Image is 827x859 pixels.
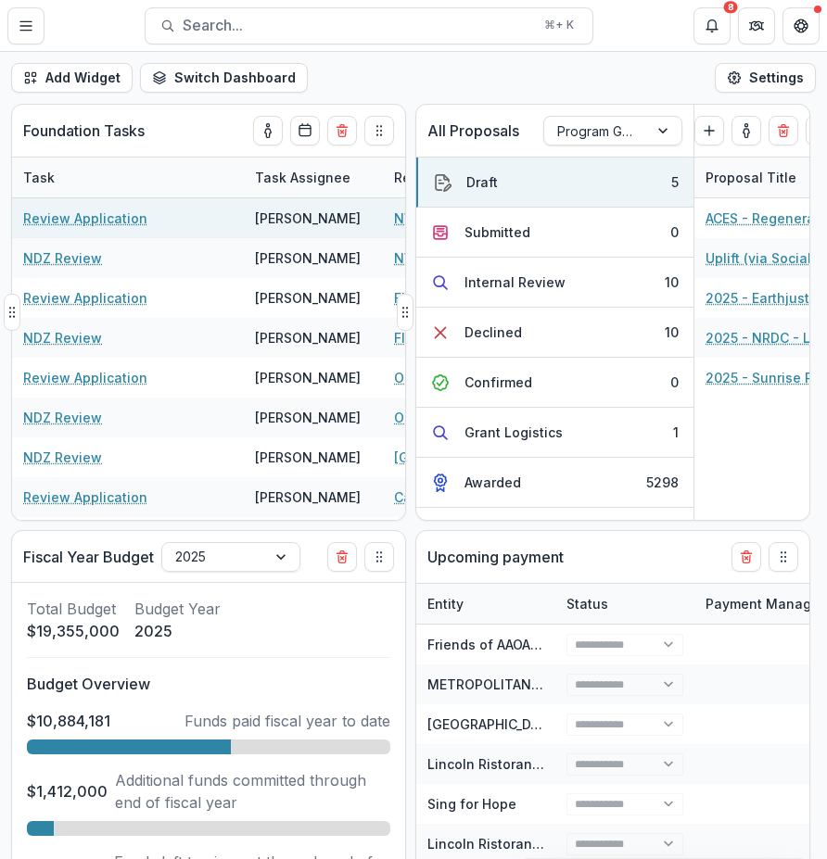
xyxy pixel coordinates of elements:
[541,15,578,35] div: ⌘ + K
[416,584,555,624] div: Entity
[255,208,361,228] div: [PERSON_NAME]
[464,423,563,442] div: Grant Logistics
[416,208,693,258] button: Submitted0
[394,448,604,467] a: [GEOGRAPHIC_DATA][US_STATE] - 2025 - Vere Initiatives - Documents & Narrative Upload
[464,272,566,292] div: Internal Review
[416,408,693,458] button: Grant Logistics1
[290,116,320,145] button: Calendar
[27,710,110,732] p: $10,884,181
[255,448,361,467] div: [PERSON_NAME]
[427,756,545,772] a: Lincoln Ristorante
[244,168,362,187] div: Task Assignee
[23,448,102,467] a: NDZ Review
[27,780,108,802] p: $1,412,000
[694,168,808,187] div: Proposal Title
[255,408,361,427] div: [PERSON_NAME]
[23,288,147,308] a: Review Application
[383,158,615,197] div: Related Proposal
[134,598,221,620] p: Budget Year
[184,710,390,732] p: Funds paid fiscal year to date
[383,168,516,187] div: Related Proposal
[244,158,383,197] div: Task Assignee
[670,222,679,242] div: 0
[255,328,361,347] div: [PERSON_NAME]
[394,487,604,507] a: Capital B News Inc. - 2025 - Vere Initiatives - Documents & Narrative Upload
[416,158,693,208] button: Draft5
[364,542,394,572] button: Drag
[12,158,244,197] div: Task
[23,487,147,507] a: Review Application
[23,368,147,387] a: Review Application
[427,796,516,812] a: Sing for Hope
[145,7,593,44] button: Search...
[427,836,545,852] a: Lincoln Ristorante
[427,637,667,652] a: Friends of AAOA/[GEOGRAPHIC_DATA]
[364,116,394,145] button: Drag
[555,584,694,624] div: Status
[23,120,145,142] p: Foundation Tasks
[140,63,308,93] button: Switch Dashboard
[464,473,521,492] div: Awarded
[23,546,154,568] p: Fiscal Year Budget
[394,328,604,347] a: Floodlight Inc. - 2025 - Vere Initiatives - Documents & Narrative Upload
[416,458,693,508] button: Awarded5298
[769,116,798,145] button: Delete card
[671,172,679,192] div: 5
[12,168,66,187] div: Task
[427,546,564,568] p: Upcoming payment
[466,172,498,192] div: Draft
[464,322,522,342] div: Declined
[555,594,619,613] div: Status
[670,373,679,392] div: 0
[416,594,475,613] div: Entity
[23,328,102,347] a: NDZ Review
[23,208,147,228] a: Review Application
[394,248,548,268] a: NWF - 2025 Application
[416,258,693,308] button: Internal Review10
[782,7,820,44] button: Get Help
[134,620,221,642] p: 2025
[732,116,761,145] button: toggle-assigned-to-me
[665,322,679,342] div: 10
[694,116,724,145] button: Create Proposal
[23,248,102,268] a: NDZ Review
[183,17,533,34] span: Search...
[416,358,693,408] button: Confirmed0
[255,487,361,507] div: [PERSON_NAME]
[7,7,45,44] button: Toggle Menu
[23,408,102,427] a: NDZ Review
[115,769,390,814] p: Additional funds committed through end of fiscal year
[427,716,710,732] a: [GEOGRAPHIC_DATA] for the Performing Arts
[397,294,413,331] button: Drag
[255,248,361,268] div: [PERSON_NAME]
[464,373,532,392] div: Confirmed
[673,423,679,442] div: 1
[427,676,697,692] a: METROPOLITAN OPERA ASSOCIATION INC
[253,116,283,145] button: toggle-assigned-to-me
[27,620,120,642] p: $19,355,000
[394,208,548,228] a: NWF - 2025 Application
[693,7,731,44] button: Notifications
[27,598,120,620] p: Total Budget
[665,272,679,292] div: 10
[394,288,604,308] a: Floodlight Inc. - 2025 - Vere Initiatives - Documents & Narrative Upload
[394,408,604,427] a: Open Campus Media - 2025 - Vere Initiatives - Documents & Narrative Upload
[769,542,798,572] button: Drag
[427,120,519,142] p: All Proposals
[327,542,357,572] button: Delete card
[646,473,679,492] div: 5298
[724,1,738,14] div: 8
[416,308,693,358] button: Declined10
[732,542,761,572] button: Delete card
[464,222,530,242] div: Submitted
[11,63,133,93] button: Add Widget
[27,673,390,695] p: Budget Overview
[327,116,357,145] button: Delete card
[4,294,20,331] button: Drag
[738,7,775,44] button: Partners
